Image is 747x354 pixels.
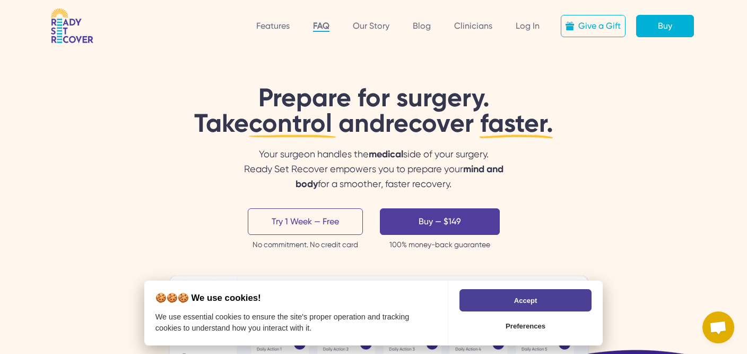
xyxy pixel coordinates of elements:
img: RSR [51,9,93,44]
span: recover faster. [385,108,553,139]
img: Line2 [479,131,555,143]
a: Log In [516,21,540,31]
a: Clinicians [454,21,492,31]
div: CookieChimp [144,281,603,345]
a: Try 1 Week — Free [248,208,363,235]
a: Give a Gift [561,15,626,37]
div: Buy [658,20,672,32]
a: Our Story [353,21,389,31]
span: medical [369,148,403,160]
div: Give a Gift [578,20,621,32]
div: No commitment. No credit card [253,239,358,250]
a: FAQ [313,21,329,32]
div: 100% money-back guarantee [389,239,490,250]
a: Blog [413,21,431,31]
div: Take and [194,111,553,136]
div: Ready Set Recover empowers you to prepare your for a smoother, faster recovery. [230,162,517,191]
div: We use essential cookies to ensure the site's proper operation and tracking cookies to understand... [155,313,409,333]
h1: Prepare for surgery. [194,85,553,136]
h2: 🍪🍪🍪 We use cookies! [144,293,448,303]
a: Open chat [702,311,734,343]
span: control [249,108,338,139]
a: Features [256,21,290,31]
div: Your surgeon handles the side of your surgery. [230,147,517,191]
a: Buy [636,15,694,37]
img: Line1 [249,134,338,139]
a: Buy — $149 [380,208,500,235]
button: Preferences [459,315,592,337]
button: Accept [459,289,592,311]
